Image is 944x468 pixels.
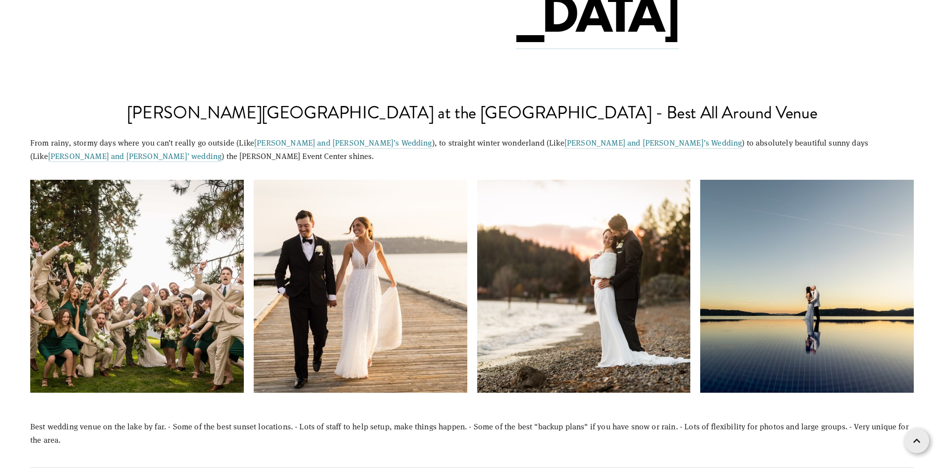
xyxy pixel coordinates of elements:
[200,180,520,393] img: Budig_0746.jpg
[254,137,432,149] a: [PERSON_NAME] and [PERSON_NAME]’s Wedding
[30,136,914,162] p: From rainy, stormy days where you can’t really go outside (Like ), to straight winter wonderland ...
[48,151,222,162] a: [PERSON_NAME] and [PERSON_NAME]’ wedding
[30,419,914,446] p: Best wedding venue on the lake by far. - Some of the best sunset locations. - Lots of staff to he...
[424,180,744,393] img: Lebbin_0627.jpg
[564,137,742,149] a: [PERSON_NAME] and [PERSON_NAME]’s Wedding
[30,104,914,121] h2: [PERSON_NAME][GEOGRAPHIC_DATA] at the [GEOGRAPHIC_DATA] - Best All Around Venue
